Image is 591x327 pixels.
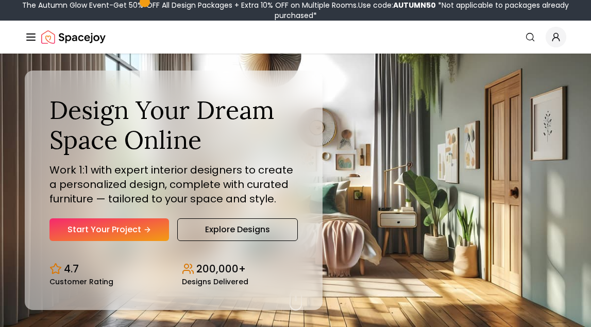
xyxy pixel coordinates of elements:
div: Design stats [49,253,298,285]
p: 4.7 [64,262,79,276]
img: Spacejoy Logo [41,27,106,47]
small: Customer Rating [49,278,113,285]
p: 200,000+ [196,262,246,276]
a: Spacejoy [41,27,106,47]
h1: Design Your Dream Space Online [49,95,298,154]
small: Designs Delivered [182,278,248,285]
a: Explore Designs [177,218,298,241]
nav: Global [25,21,566,54]
a: Start Your Project [49,218,169,241]
p: Work 1:1 with expert interior designers to create a personalized design, complete with curated fu... [49,163,298,206]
